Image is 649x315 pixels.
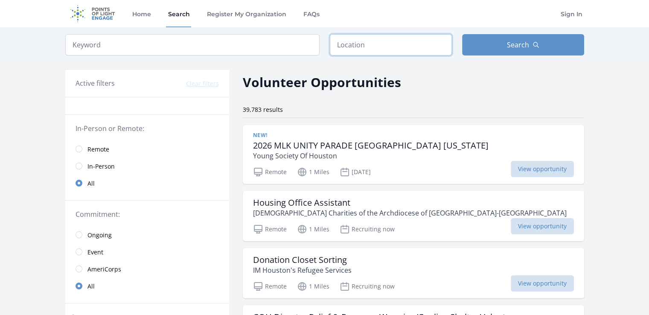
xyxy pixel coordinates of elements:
span: All [87,282,95,291]
button: Search [462,34,584,55]
legend: Commitment: [76,209,219,219]
legend: In-Person or Remote: [76,123,219,134]
p: IM Houston's Refugee Services [253,265,352,275]
span: Remote [87,145,109,154]
a: Remote [65,140,229,157]
a: Event [65,243,229,260]
a: In-Person [65,157,229,175]
p: Remote [253,224,287,234]
p: Recruiting now [340,224,395,234]
a: All [65,175,229,192]
input: Keyword [65,34,320,55]
span: Ongoing [87,231,112,239]
a: Housing Office Assistant [DEMOGRAPHIC_DATA] Charities of the Archdiocese of [GEOGRAPHIC_DATA]-[GE... [243,191,584,241]
span: Event [87,248,103,257]
a: AmeriCorps [65,260,229,277]
span: View opportunity [511,161,574,177]
span: View opportunity [511,218,574,234]
h2: Volunteer Opportunities [243,73,401,92]
span: Search [507,40,529,50]
h3: Donation Closet Sorting [253,255,352,265]
p: 1 Miles [297,281,329,292]
input: Location [330,34,452,55]
p: Remote [253,281,287,292]
p: Recruiting now [340,281,395,292]
button: Clear filters [186,79,219,88]
span: New! [253,132,268,139]
p: Young Society Of Houston [253,151,489,161]
span: All [87,179,95,188]
span: 39,783 results [243,105,283,114]
span: AmeriCorps [87,265,121,274]
h3: Active filters [76,78,115,88]
h3: 2026 MLK UNITY PARADE [GEOGRAPHIC_DATA] [US_STATE] [253,140,489,151]
span: View opportunity [511,275,574,292]
a: All [65,277,229,295]
p: Remote [253,167,287,177]
a: Ongoing [65,226,229,243]
a: Donation Closet Sorting IM Houston's Refugee Services Remote 1 Miles Recruiting now View opportunity [243,248,584,298]
p: [DATE] [340,167,371,177]
p: 1 Miles [297,224,329,234]
p: 1 Miles [297,167,329,177]
a: New! 2026 MLK UNITY PARADE [GEOGRAPHIC_DATA] [US_STATE] Young Society Of Houston Remote 1 Miles [... [243,125,584,184]
h3: Housing Office Assistant [253,198,567,208]
p: [DEMOGRAPHIC_DATA] Charities of the Archdiocese of [GEOGRAPHIC_DATA]-[GEOGRAPHIC_DATA] [253,208,567,218]
span: In-Person [87,162,115,171]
